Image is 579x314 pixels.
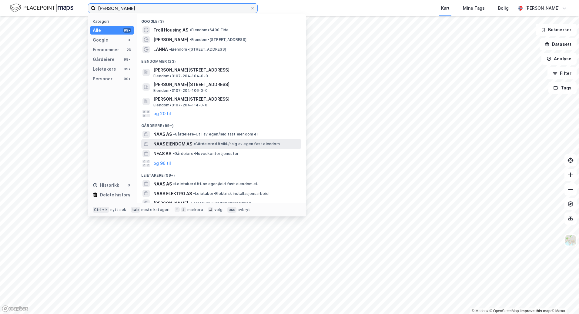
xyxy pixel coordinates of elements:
[214,207,223,212] div: velg
[520,309,551,313] a: Improve this map
[172,151,239,156] span: Gårdeiere • Hovedkontortjenester
[93,207,109,213] div: Ctrl + k
[136,119,306,129] div: Gårdeiere (99+)
[153,103,207,108] span: Eiendom • 3107-204-114-0-0
[549,285,579,314] iframe: Chat Widget
[153,26,188,34] span: Troll Housing AS
[100,191,130,199] div: Delete history
[153,190,192,197] span: NAAS ELEKTRO AS
[141,207,170,212] div: neste kategori
[153,160,171,167] button: og 96 til
[193,191,195,196] span: •
[189,201,191,205] span: •
[136,168,306,179] div: Leietakere (99+)
[169,47,171,52] span: •
[153,74,208,78] span: Eiendom • 3107-204-104-0-0
[136,54,306,65] div: Eiendommer (23)
[525,5,560,12] div: [PERSON_NAME]
[123,76,131,81] div: 99+
[126,47,131,52] div: 23
[153,180,172,188] span: NAAS AS
[193,142,280,146] span: Gårdeiere • Utvikl./salg av egen fast eiendom
[547,67,577,79] button: Filter
[153,140,192,148] span: NAAS EIENDOM AS
[123,57,131,62] div: 99+
[10,3,73,13] img: logo.f888ab2527a4732fd821a326f86c7f29.svg
[173,182,258,186] span: Leietaker • Utl. av egen/leid fast eiendom el.
[193,191,269,196] span: Leietaker • Elektrisk installasjonsarbeid
[193,142,195,146] span: •
[153,36,188,43] span: [PERSON_NAME]
[472,309,488,313] a: Mapbox
[93,27,101,34] div: Alle
[189,37,191,42] span: •
[123,28,131,33] div: 99+
[136,14,306,25] div: Google (3)
[2,305,28,312] a: Mapbox homepage
[173,132,175,136] span: •
[153,88,208,93] span: Eiendom • 3107-204-106-0-0
[110,207,126,212] div: nytt søk
[153,131,172,138] span: NAAS AS
[131,207,140,213] div: tab
[93,46,119,53] div: Eiendommer
[173,132,259,137] span: Gårdeiere • Utl. av egen/leid fast eiendom el.
[123,67,131,72] div: 99+
[93,75,112,82] div: Personer
[565,235,576,246] img: Z
[93,56,115,63] div: Gårdeiere
[172,151,174,156] span: •
[189,201,251,206] span: Leietaker • Eiendomsforvaltning
[541,53,577,65] button: Analyse
[153,110,171,117] button: og 20 til
[126,38,131,42] div: 3
[153,95,299,103] span: [PERSON_NAME][STREET_ADDRESS]
[548,82,577,94] button: Tags
[153,150,171,157] span: NEAS AS
[153,46,168,53] span: LÄNNA
[95,4,250,13] input: Søk på adresse, matrikkel, gårdeiere, leietakere eller personer
[238,207,250,212] div: avbryt
[93,182,119,189] div: Historikk
[441,5,450,12] div: Kart
[153,66,299,74] span: [PERSON_NAME][STREET_ADDRESS]
[189,28,229,32] span: Eiendom • 6490 Eide
[463,5,485,12] div: Mine Tags
[227,207,237,213] div: esc
[153,81,299,88] span: [PERSON_NAME][STREET_ADDRESS]
[490,309,519,313] a: OpenStreetMap
[126,183,131,188] div: 0
[187,207,203,212] div: markere
[93,65,116,73] div: Leietakere
[540,38,577,50] button: Datasett
[498,5,509,12] div: Bolig
[189,37,246,42] span: Eiendom • [STREET_ADDRESS]
[173,182,175,186] span: •
[536,24,577,36] button: Bokmerker
[169,47,226,52] span: Eiendom • [STREET_ADDRESS]
[153,200,188,207] span: [PERSON_NAME]
[93,36,108,44] div: Google
[93,19,134,24] div: Kategori
[189,28,191,32] span: •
